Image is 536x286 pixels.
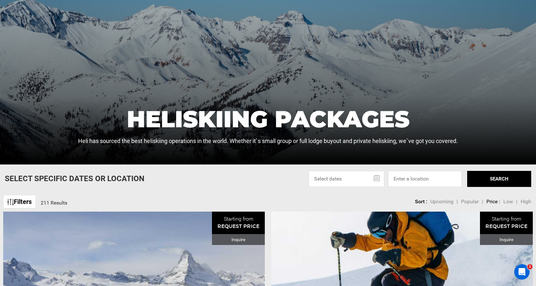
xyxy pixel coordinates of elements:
iframe: Intercom live chat [514,264,530,280]
span: 1 [527,264,532,269]
button: SEARCH [467,171,531,187]
li: | [516,198,517,206]
span: Popular [461,198,479,205]
span: 211 Results [41,200,67,206]
a: Filters [3,195,36,209]
span: Low [503,198,513,205]
img: btn-icon.svg [7,199,14,205]
li: | [482,198,483,206]
span: High [521,198,531,205]
input: Select dates [309,171,384,187]
h1: Heliskiing Packages [78,107,458,130]
li: Sort : [415,198,427,206]
input: Enter a location [388,171,462,187]
p: Select Specific Dates Or Location [5,173,144,184]
p: Heli has sourced the best heliskiing operations in the world. Whether it`s small group or full lo... [78,137,458,145]
span: Upcoming [430,198,453,205]
li: Price : [486,198,500,206]
li: | [457,198,458,206]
